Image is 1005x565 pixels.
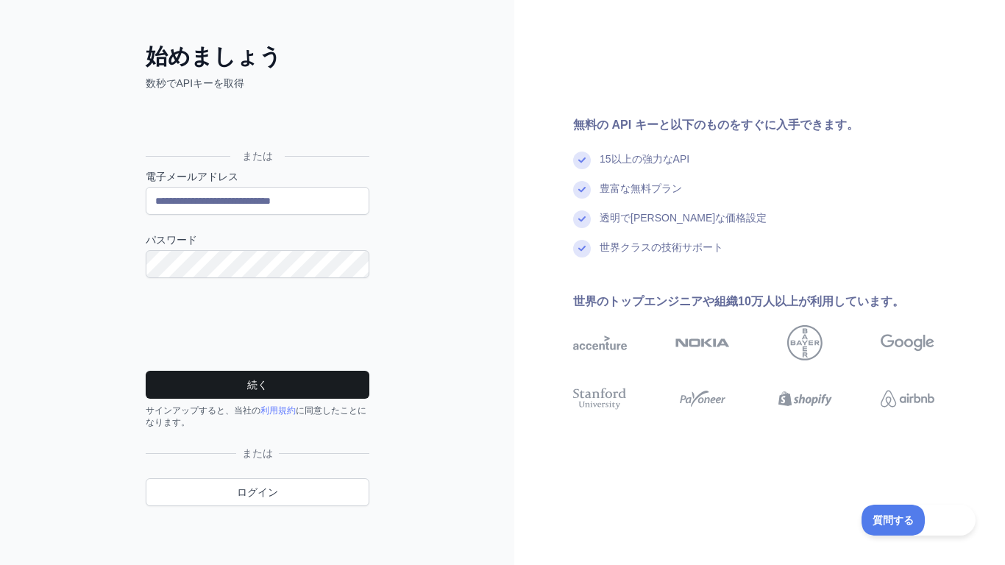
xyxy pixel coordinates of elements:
[146,44,282,68] font: 始めましょう
[146,77,245,89] font: 数秒でAPIキーを取得
[573,181,591,199] img: チェックマーク
[573,325,627,360] img: アクセンチュア
[675,325,729,360] img: ノキア
[573,240,591,257] img: チェックマーク
[146,171,238,182] font: 電子メールアドレス
[146,405,260,416] font: サインアップすると、当社の
[600,153,689,165] font: 15以上の強力なAPI
[600,212,767,224] font: 透明で[PERSON_NAME]な価格設定
[787,325,823,360] img: バイエル
[146,296,369,353] iframe: 再キャプチャ
[146,371,369,399] button: 続く
[573,295,904,308] font: 世界のトップエンジニアや組織10万人以上が利用しています。
[862,505,976,536] iframe: カスタマーサポートを切り替える
[146,234,197,246] font: パスワード
[573,385,627,413] img: スタンフォード大学
[573,118,859,131] font: 無料の API キーと以下のものをすぐに入手できます。
[242,150,273,162] font: または
[146,478,369,506] a: ログイン
[573,210,591,228] img: チェックマーク
[600,241,723,253] font: 世界クラスの技術サポート
[138,107,374,139] iframe: [Googleでログイン]ボタン
[778,385,832,413] img: ショッピファイ
[247,379,268,391] font: 続く
[675,385,729,413] img: ペイオニア
[242,447,273,459] font: または
[573,152,591,169] img: チェックマーク
[237,486,278,498] font: ログイン
[260,405,296,416] a: 利用規約
[600,182,682,194] font: 豊富な無料プラン
[881,385,934,413] img: エアビーアンドビー
[881,325,934,360] img: グーグル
